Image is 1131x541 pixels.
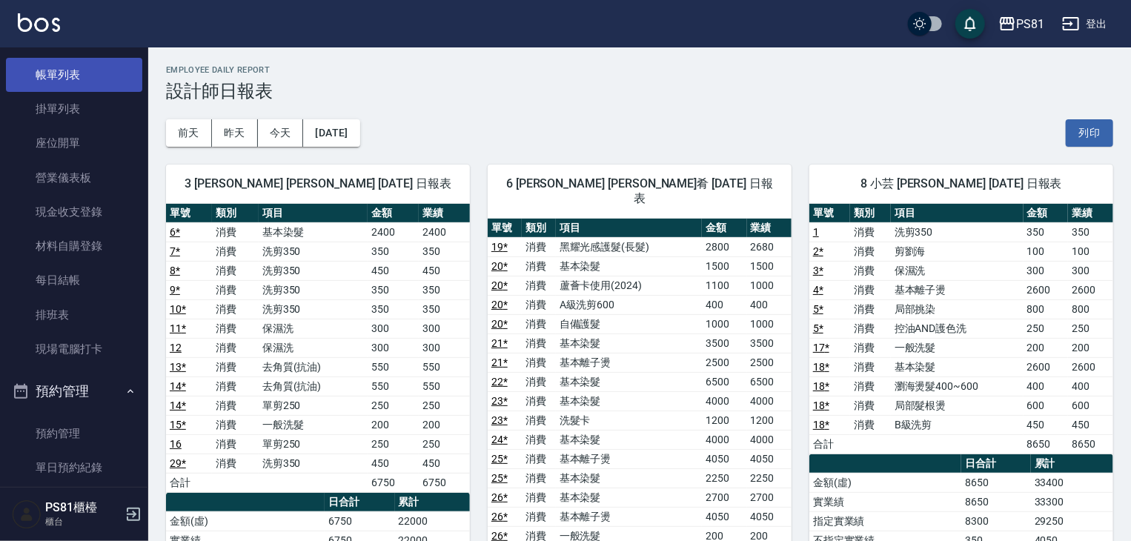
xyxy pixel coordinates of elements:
[522,507,556,526] td: 消費
[368,454,419,473] td: 450
[368,299,419,319] td: 350
[368,338,419,357] td: 300
[166,81,1113,102] h3: 設計師日報表
[850,280,891,299] td: 消費
[1016,15,1044,33] div: PS81
[747,449,792,468] td: 4050
[6,263,142,297] a: 每日結帳
[747,488,792,507] td: 2700
[18,13,60,32] img: Logo
[419,454,470,473] td: 450
[891,242,1024,261] td: 剪劉海
[961,454,1031,474] th: 日合計
[368,204,419,223] th: 金額
[809,204,1113,454] table: a dense table
[212,434,258,454] td: 消費
[45,500,121,515] h5: PS81櫃檯
[166,119,212,147] button: 前天
[419,204,470,223] th: 業績
[6,229,142,263] a: 材料自購登錄
[1024,242,1069,261] td: 100
[259,222,368,242] td: 基本染髮
[325,493,394,512] th: 日合計
[1068,338,1113,357] td: 200
[850,338,891,357] td: 消費
[813,226,819,238] a: 1
[212,376,258,396] td: 消費
[809,492,961,511] td: 實業績
[747,256,792,276] td: 1500
[368,222,419,242] td: 2400
[1024,338,1069,357] td: 200
[368,376,419,396] td: 550
[891,319,1024,338] td: 控油AND護色洗
[259,396,368,415] td: 單剪250
[556,256,703,276] td: 基本染髮
[702,391,746,411] td: 4000
[556,411,703,430] td: 洗髮卡
[368,280,419,299] td: 350
[747,314,792,333] td: 1000
[702,411,746,430] td: 1200
[395,493,470,512] th: 累計
[259,319,368,338] td: 保濕洗
[556,391,703,411] td: 基本染髮
[747,353,792,372] td: 2500
[6,298,142,332] a: 排班表
[6,92,142,126] a: 掛單列表
[747,219,792,238] th: 業績
[6,161,142,195] a: 營業儀表板
[747,507,792,526] td: 4050
[325,511,394,531] td: 6750
[747,468,792,488] td: 2250
[702,449,746,468] td: 4050
[891,415,1024,434] td: B級洗剪
[809,511,961,531] td: 指定實業績
[368,261,419,280] td: 450
[522,391,556,411] td: 消費
[827,176,1095,191] span: 8 小芸 [PERSON_NAME] [DATE] 日報表
[556,468,703,488] td: 基本染髮
[702,372,746,391] td: 6500
[556,372,703,391] td: 基本染髮
[259,280,368,299] td: 洗剪350
[419,473,470,492] td: 6750
[212,222,258,242] td: 消費
[1024,396,1069,415] td: 600
[259,338,368,357] td: 保濕洗
[850,299,891,319] td: 消費
[522,333,556,353] td: 消費
[702,333,746,353] td: 3500
[6,451,142,485] a: 單日預約紀錄
[166,65,1113,75] h2: Employee Daily Report
[259,376,368,396] td: 去角質(抗油)
[702,295,746,314] td: 400
[556,219,703,238] th: 項目
[702,314,746,333] td: 1000
[747,391,792,411] td: 4000
[212,299,258,319] td: 消費
[419,242,470,261] td: 350
[891,222,1024,242] td: 洗剪350
[702,507,746,526] td: 4050
[747,276,792,295] td: 1000
[850,357,891,376] td: 消費
[850,376,891,396] td: 消費
[1024,204,1069,223] th: 金額
[259,242,368,261] td: 洗剪350
[556,430,703,449] td: 基本染髮
[891,261,1024,280] td: 保濕洗
[522,295,556,314] td: 消費
[6,485,142,519] a: 單週預約紀錄
[522,314,556,333] td: 消費
[1024,222,1069,242] td: 350
[1031,511,1113,531] td: 29250
[1066,119,1113,147] button: 列印
[961,492,1031,511] td: 8650
[556,276,703,295] td: 蘆薈卡使用(2024)
[809,434,850,454] td: 合計
[212,242,258,261] td: 消費
[891,357,1024,376] td: 基本染髮
[419,222,470,242] td: 2400
[1068,357,1113,376] td: 2600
